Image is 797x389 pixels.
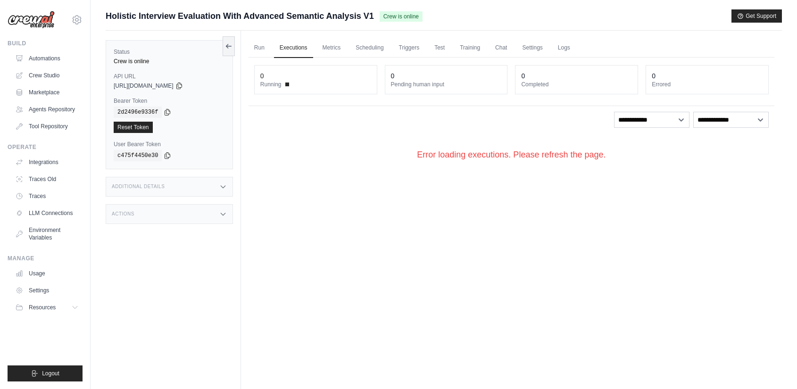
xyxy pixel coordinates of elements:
[731,9,782,23] button: Get Support
[29,304,56,311] span: Resources
[11,206,83,221] a: LLM Connections
[8,40,83,47] div: Build
[750,344,797,389] iframe: Chat Widget
[454,38,486,58] a: Training
[114,141,225,148] label: User Bearer Token
[652,71,656,81] div: 0
[393,38,425,58] a: Triggers
[11,68,83,83] a: Crew Studio
[112,211,134,217] h3: Actions
[350,38,389,58] a: Scheduling
[8,255,83,262] div: Manage
[11,189,83,204] a: Traces
[8,143,83,151] div: Operate
[552,38,576,58] a: Logs
[490,38,513,58] a: Chat
[260,81,282,88] span: Running
[317,38,347,58] a: Metrics
[11,172,83,187] a: Traces Old
[114,58,225,65] div: Crew is online
[391,81,502,88] dt: Pending human input
[8,365,83,381] button: Logout
[11,266,83,281] a: Usage
[11,85,83,100] a: Marketplace
[11,300,83,315] button: Resources
[521,71,525,81] div: 0
[42,370,59,377] span: Logout
[249,38,270,58] a: Run
[11,119,83,134] a: Tool Repository
[114,73,225,80] label: API URL
[391,71,395,81] div: 0
[380,11,423,22] span: Crew is online
[249,133,774,176] div: Error loading executions. Please refresh the page.
[11,51,83,66] a: Automations
[114,122,153,133] a: Reset Token
[114,82,174,90] span: [URL][DOMAIN_NAME]
[114,48,225,56] label: Status
[11,283,83,298] a: Settings
[274,38,313,58] a: Executions
[8,11,55,29] img: Logo
[260,71,264,81] div: 0
[106,9,374,23] span: Holistic Interview Evaluation With Advanced Semantic Analysis V1
[429,38,450,58] a: Test
[114,150,162,161] code: c475f4450e30
[114,107,162,118] code: 2d2496e9336f
[652,81,763,88] dt: Errored
[11,223,83,245] a: Environment Variables
[11,155,83,170] a: Integrations
[114,97,225,105] label: Bearer Token
[521,81,632,88] dt: Completed
[11,102,83,117] a: Agents Repository
[516,38,548,58] a: Settings
[112,184,165,190] h3: Additional Details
